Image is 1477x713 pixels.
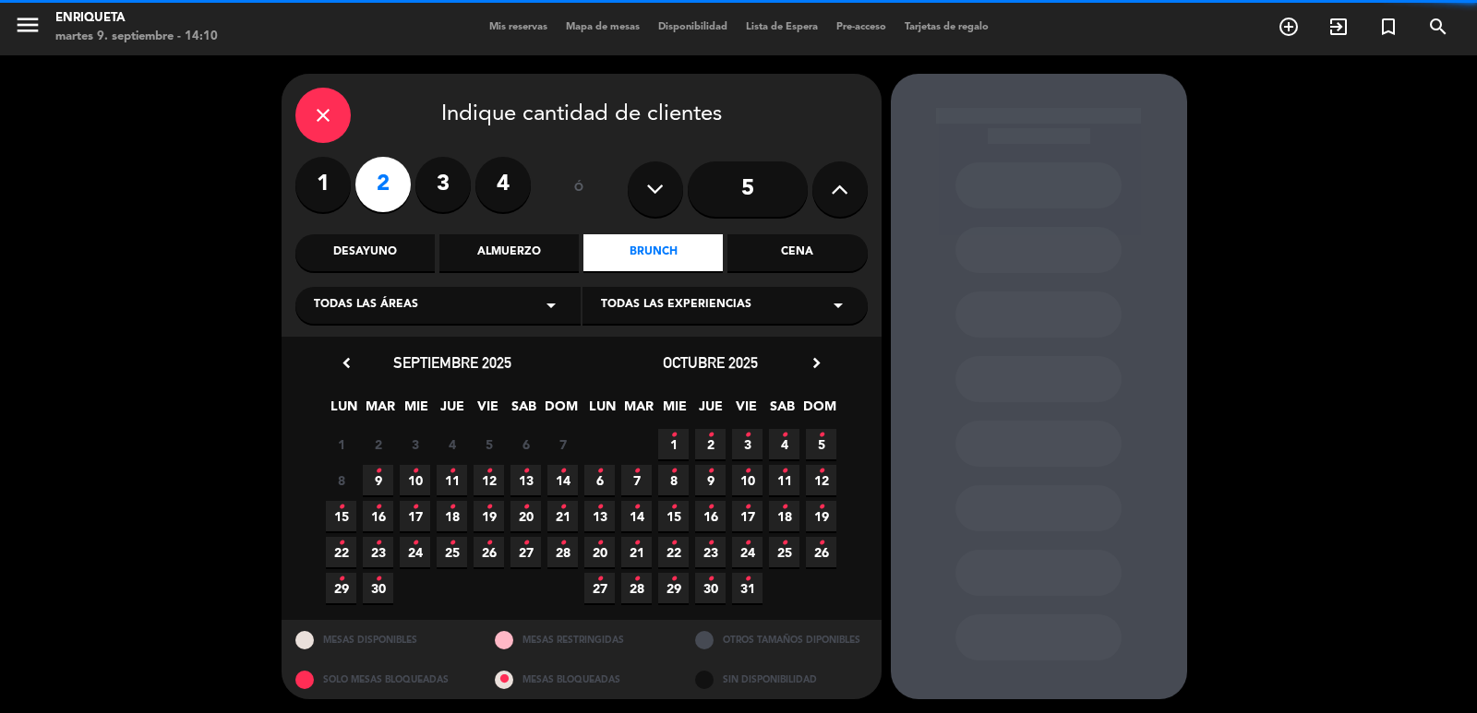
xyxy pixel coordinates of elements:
[400,465,430,495] span: 10
[449,457,455,486] i: •
[659,396,690,426] span: MIE
[326,537,356,567] span: 22
[474,465,504,495] span: 12
[767,396,798,426] span: SAB
[510,465,541,495] span: 13
[486,457,492,486] i: •
[363,429,393,459] span: 2
[727,234,867,271] div: Cena
[282,620,482,660] div: MESAS DISPONIBLES
[437,429,467,459] span: 4
[670,529,677,558] i: •
[559,457,566,486] i: •
[781,421,787,450] i: •
[670,457,677,486] i: •
[326,429,356,459] span: 1
[633,493,640,522] i: •
[633,457,640,486] i: •
[412,493,418,522] i: •
[363,501,393,531] span: 16
[633,529,640,558] i: •
[540,294,562,316] i: arrow_drop_down
[401,396,431,426] span: MIE
[732,501,763,531] span: 17
[326,501,356,531] span: 15
[818,493,824,522] i: •
[522,529,529,558] i: •
[1427,16,1449,38] i: search
[621,465,652,495] span: 7
[649,22,737,32] span: Disponibilidad
[707,529,714,558] i: •
[363,465,393,495] span: 9
[437,537,467,567] span: 25
[486,529,492,558] i: •
[559,493,566,522] i: •
[375,564,381,594] i: •
[400,429,430,459] span: 3
[707,493,714,522] i: •
[818,529,824,558] i: •
[695,465,726,495] span: 9
[769,465,799,495] span: 11
[621,537,652,567] span: 21
[601,296,751,315] span: Todas las experiencias
[439,234,579,271] div: Almuerzo
[807,353,826,373] i: chevron_right
[707,564,714,594] i: •
[329,396,359,426] span: LUN
[781,457,787,486] i: •
[658,429,689,459] span: 1
[695,429,726,459] span: 2
[769,537,799,567] span: 25
[510,429,541,459] span: 6
[14,11,42,45] button: menu
[509,396,539,426] span: SAB
[781,493,787,522] i: •
[732,573,763,603] span: 31
[282,660,482,699] div: SOLO MESAS BLOQUEADAS
[658,537,689,567] span: 22
[707,457,714,486] i: •
[670,493,677,522] i: •
[732,537,763,567] span: 24
[621,501,652,531] span: 14
[14,11,42,39] i: menu
[1377,16,1399,38] i: turned_in_not
[658,573,689,603] span: 29
[437,501,467,531] span: 18
[559,529,566,558] i: •
[584,573,615,603] span: 27
[596,564,603,594] i: •
[314,296,418,315] span: Todas las áreas
[895,22,998,32] span: Tarjetas de regalo
[449,493,455,522] i: •
[547,465,578,495] span: 14
[584,465,615,495] span: 6
[449,529,455,558] i: •
[806,429,836,459] span: 5
[744,529,751,558] i: •
[337,353,356,373] i: chevron_left
[695,501,726,531] span: 16
[732,429,763,459] span: 3
[375,529,381,558] i: •
[670,421,677,450] i: •
[547,537,578,567] span: 28
[415,157,471,212] label: 3
[312,104,334,126] i: close
[744,421,751,450] i: •
[596,457,603,486] i: •
[670,564,677,594] i: •
[732,465,763,495] span: 10
[363,537,393,567] span: 23
[621,573,652,603] span: 28
[355,157,411,212] label: 2
[375,457,381,486] i: •
[1278,16,1300,38] i: add_circle_outline
[818,457,824,486] i: •
[480,22,557,32] span: Mis reservas
[695,396,726,426] span: JUE
[681,620,882,660] div: OTROS TAMAÑOS DIPONIBLES
[549,157,609,221] div: ó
